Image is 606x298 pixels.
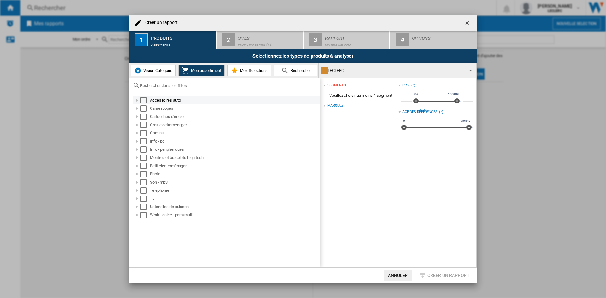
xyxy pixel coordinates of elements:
md-checkbox: Select [140,163,150,169]
div: Age des références [402,109,437,114]
md-checkbox: Select [140,171,150,177]
span: 10000€ [447,92,460,97]
md-checkbox: Select [140,130,150,136]
span: Créer un rapport [427,273,470,278]
button: 2 Sites Profil par défaut (14) [217,31,303,49]
div: Sites [238,33,300,40]
span: 0 [402,118,406,123]
div: Produits [151,33,213,40]
md-checkbox: Select [140,105,150,112]
span: Recherche [289,68,310,73]
md-checkbox: Select [140,204,150,210]
div: Petit electroménager [150,163,319,169]
div: Selectionnez les types de produits à analyser [129,49,477,63]
button: 3 Rapport Matrice des prix [304,31,390,49]
span: Mes Sélections [238,68,268,73]
md-checkbox: Select [140,187,150,194]
div: Son - mp3 [150,179,319,185]
span: 30 ans [460,118,471,123]
md-checkbox: Select [140,179,150,185]
img: wiser-icon-blue.png [134,67,142,74]
span: Mon assortiment [189,68,221,73]
div: Cartouches d'encre [150,114,319,120]
span: Veuillez choisir au moins 1 segment [323,90,398,102]
div: 1 [135,33,148,46]
div: Gros electroménager [150,122,319,128]
md-checkbox: Select [140,146,150,153]
div: segments [327,83,346,88]
div: 4 [396,33,409,46]
div: Ustensiles de cuisson [150,204,319,210]
button: Vision Catégorie [131,65,176,76]
div: 0 segments [151,40,213,46]
button: Mon assortiment [178,65,225,76]
div: 3 [309,33,322,46]
md-checkbox: Select [140,138,150,144]
button: Mes Sélections [227,65,271,76]
div: 2 [222,33,235,46]
div: Matrice des prix [325,40,387,46]
button: Annuler [384,270,412,281]
div: Rapport [325,33,387,40]
div: Workit galec - pem/multi [150,212,319,218]
div: Tv [150,196,319,202]
div: Marques [327,103,343,108]
button: Créer un rapport [417,270,472,281]
span: 0€ [413,92,419,97]
span: Vision Catégorie [142,68,172,73]
md-checkbox: Select [140,155,150,161]
div: Profil par défaut (14) [238,40,300,46]
md-checkbox: Select [140,196,150,202]
button: 4 Options [390,31,477,49]
div: Prix [402,83,410,88]
div: Options [412,33,474,40]
h4: Créer un rapport [142,20,178,26]
div: Montres et bracelets high-tech [150,155,319,161]
div: Photo [150,171,319,177]
md-checkbox: Select [140,97,150,103]
button: getI18NText('BUTTONS.CLOSE_DIALOG') [461,16,474,29]
input: Rechercher dans les Sites [140,83,317,88]
div: Telephonie [150,187,319,194]
div: Accessoires auto [150,97,319,103]
button: 1 Produits 0 segments [129,31,216,49]
div: Info - pc [150,138,319,144]
md-checkbox: Select [140,122,150,128]
div: Gsm nu [150,130,319,136]
md-checkbox: Select [140,114,150,120]
div: LECLERC [321,66,464,75]
button: Recherche [274,65,317,76]
div: Info - périphériques [150,146,319,153]
div: Caméscopes [150,105,319,112]
ng-md-icon: getI18NText('BUTTONS.CLOSE_DIALOG') [464,20,472,27]
md-checkbox: Select [140,212,150,218]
